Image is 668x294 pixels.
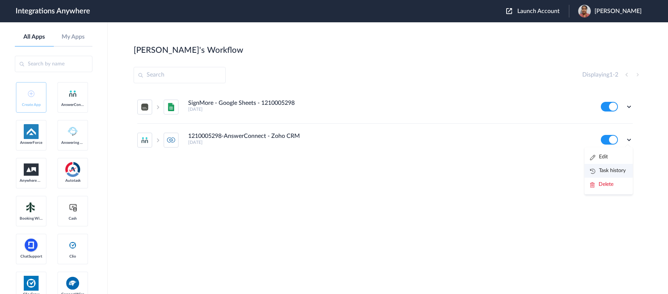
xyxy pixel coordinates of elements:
[188,133,300,140] h4: 1210005298-AnswerConnect - Zoho CRM
[61,103,84,107] span: AnswerConnect
[134,45,243,55] h2: [PERSON_NAME]'s Workflow
[582,71,618,78] h4: Displaying -
[61,216,84,221] span: Cash
[61,140,84,145] span: Answering Service
[24,164,39,176] img: aww.png
[188,140,591,145] h5: [DATE]
[20,254,43,259] span: ChatSupport
[615,72,618,78] span: 2
[65,276,80,290] img: connectwise.png
[68,241,77,250] img: clio-logo.svg
[15,33,54,41] a: All Apps
[20,216,43,221] span: Booking Widget
[65,124,80,139] img: Answering_service.png
[61,178,84,183] span: Autotask
[24,124,39,139] img: af-app-logo.svg
[578,5,591,17] img: 6a2a7d3c-b190-4a43-a6a5-4d74bb8823bf.jpeg
[61,254,84,259] span: Clio
[188,107,591,112] h5: [DATE]
[609,72,613,78] span: 1
[590,154,608,159] a: Edit
[24,276,39,291] img: Clio.jpg
[517,8,560,14] span: Launch Account
[65,162,80,177] img: autotask.png
[506,8,512,14] img: launch-acct-icon.svg
[28,90,35,97] img: add-icon.svg
[68,203,78,212] img: cash-logo.svg
[16,7,90,16] h1: Integrations Anywhere
[15,56,92,72] input: Search by name
[595,8,642,15] span: [PERSON_NAME]
[590,168,626,173] a: Task history
[20,140,43,145] span: AnswerForce
[24,238,39,253] img: chatsupport-icon.svg
[20,178,43,183] span: Anywhere Works
[24,201,39,214] img: Setmore_Logo.svg
[188,100,295,107] h4: SignMore - Google Sheets - 1210005298
[599,182,613,187] span: Delete
[54,33,93,41] a: My Apps
[134,67,226,83] input: Search
[68,89,77,98] img: answerconnect-logo.svg
[506,8,569,15] button: Launch Account
[20,103,43,107] span: Create App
